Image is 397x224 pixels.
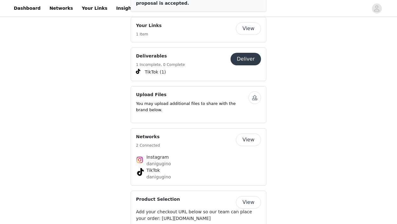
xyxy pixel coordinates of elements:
[46,1,77,15] a: Networks
[136,156,144,164] img: Instagram Icon
[236,134,261,146] button: View
[112,1,140,15] a: Insights
[236,22,261,35] button: View
[136,62,185,68] h5: 1 Incomplete, 0 Complete
[374,3,380,14] div: avatar
[10,1,44,15] a: Dashboard
[146,161,251,167] p: danigugino
[136,91,248,98] h4: Upload Files
[131,128,266,186] div: Networks
[146,154,251,161] h4: Instagram
[136,101,248,113] p: You may upload additional files to share with the brand below.
[146,174,251,180] p: danigugino
[78,1,111,15] a: Your Links
[136,53,185,59] h4: Deliverables
[136,196,180,203] h4: Product Selection
[136,31,162,37] h5: 1 Item
[136,134,160,140] h4: Networks
[231,53,261,65] button: Deliver
[136,22,162,29] h4: Your Links
[145,69,166,75] span: TikTok (1)
[136,209,252,221] span: Add your checkout URL below so our team can place your order: [URL][DOMAIN_NAME]
[136,143,160,148] h5: 2 Connected
[236,196,261,209] button: View
[131,47,266,81] div: Deliverables
[146,167,251,174] h4: TikTok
